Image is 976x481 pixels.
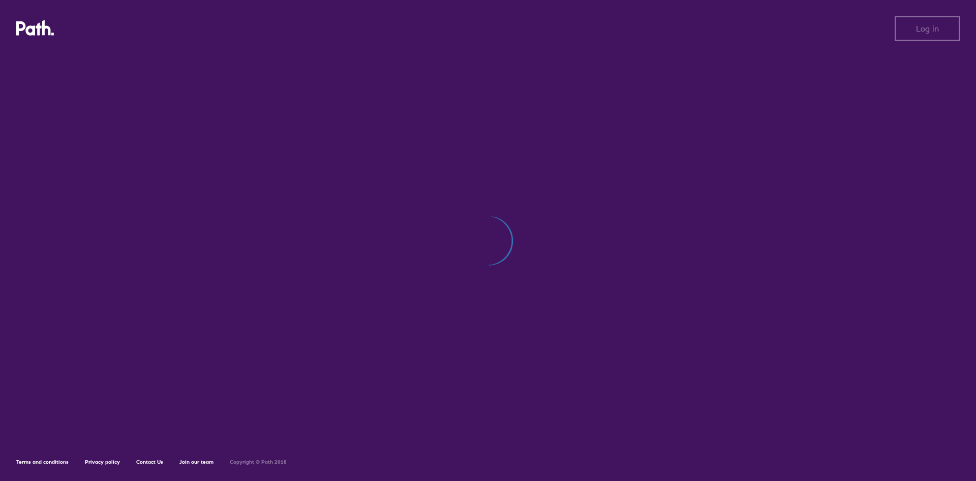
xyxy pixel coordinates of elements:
[916,24,939,33] span: Log in
[895,16,960,41] button: Log in
[179,459,213,465] a: Join our team
[230,459,287,465] h6: Copyright © Path 2018
[16,459,69,465] a: Terms and conditions
[136,459,163,465] a: Contact Us
[85,459,120,465] a: Privacy policy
